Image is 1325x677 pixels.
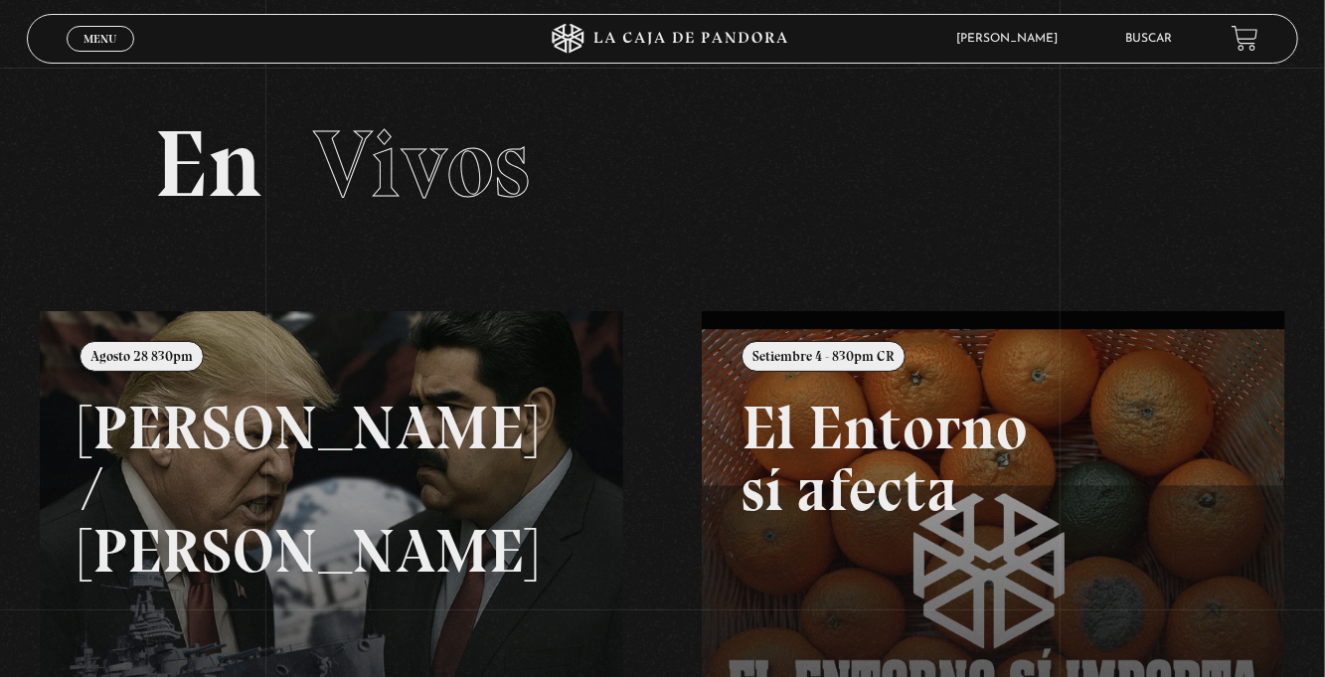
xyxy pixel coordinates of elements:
[154,117,1172,212] h2: En
[946,33,1077,45] span: [PERSON_NAME]
[77,49,123,63] span: Cerrar
[1232,25,1258,52] a: View your shopping cart
[313,107,530,221] span: Vivos
[1125,33,1172,45] a: Buscar
[83,33,116,45] span: Menu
